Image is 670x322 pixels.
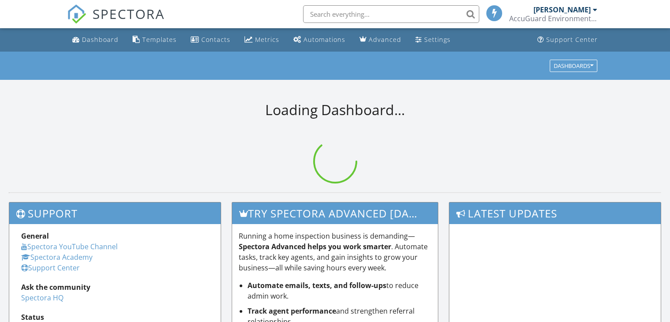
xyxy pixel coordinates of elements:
[369,35,401,44] div: Advanced
[534,32,601,48] a: Support Center
[21,242,118,251] a: Spectora YouTube Channel
[239,231,432,273] p: Running a home inspection business is demanding— . Automate tasks, track key agents, and gain ins...
[129,32,180,48] a: Templates
[21,293,63,303] a: Spectora HQ
[356,32,405,48] a: Advanced
[554,63,593,69] div: Dashboards
[9,202,221,224] h3: Support
[187,32,234,48] a: Contacts
[93,4,165,23] span: SPECTORA
[21,282,209,292] div: Ask the community
[303,5,479,23] input: Search everything...
[304,35,345,44] div: Automations
[248,306,336,316] strong: Track agent performance
[21,252,93,262] a: Spectora Academy
[142,35,177,44] div: Templates
[248,281,386,290] strong: Automate emails, texts, and follow-ups
[239,242,391,251] strong: Spectora Advanced helps you work smarter
[21,231,49,241] strong: General
[290,32,349,48] a: Automations (Basic)
[424,35,451,44] div: Settings
[82,35,118,44] div: Dashboard
[241,32,283,48] a: Metrics
[201,35,230,44] div: Contacts
[21,263,80,273] a: Support Center
[255,35,279,44] div: Metrics
[69,32,122,48] a: Dashboard
[232,202,438,224] h3: Try spectora advanced [DATE]
[550,60,597,72] button: Dashboards
[546,35,598,44] div: Support Center
[67,4,86,24] img: The Best Home Inspection Software - Spectora
[449,202,661,224] h3: Latest Updates
[533,5,591,14] div: [PERSON_NAME]
[412,32,454,48] a: Settings
[67,12,165,30] a: SPECTORA
[248,280,432,301] li: to reduce admin work.
[509,14,597,23] div: AccuGuard Environmental (CCB # 251546)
